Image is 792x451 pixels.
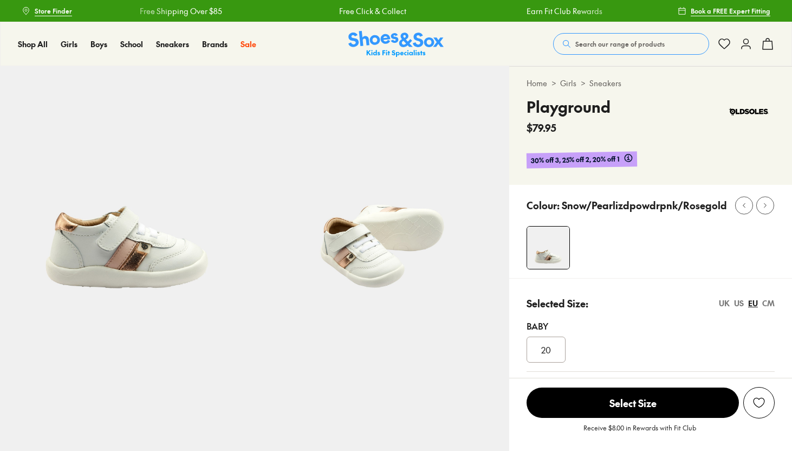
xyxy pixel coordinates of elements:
p: Selected Size: [527,296,588,311]
a: Girls [560,78,576,89]
a: Sale [241,38,256,50]
span: 20 [541,343,551,356]
div: CM [762,298,775,309]
button: Search our range of products [553,33,709,55]
button: Add to Wishlist [743,387,775,418]
img: SNS_Logo_Responsive.svg [348,31,444,57]
div: UK [719,298,730,309]
a: Sneakers [156,38,189,50]
span: $79.95 [527,120,556,135]
a: Brands [202,38,228,50]
h4: Playground [527,95,611,118]
span: 30% off 3, 25% off 2, 20% off 1 [531,153,620,166]
a: Girls [61,38,77,50]
a: Home [527,78,547,89]
a: Free Shipping Over $85 [140,5,222,17]
a: Boys [90,38,107,50]
img: 5-557426_1 [255,66,509,321]
a: Sneakers [589,78,621,89]
a: Store Finder [22,1,72,21]
span: Boys [90,38,107,49]
img: Vendor logo [723,95,775,128]
span: Book a FREE Expert Fitting [691,6,770,16]
img: 4-557425_1 [527,227,569,269]
a: Earn Fit Club Rewards [527,5,602,17]
span: Sneakers [156,38,189,49]
div: EU [748,298,758,309]
a: Shop All [18,38,48,50]
a: School [120,38,143,50]
p: Colour: [527,198,560,212]
span: School [120,38,143,49]
a: Free Click & Collect [339,5,406,17]
span: Brands [202,38,228,49]
div: US [734,298,744,309]
span: Search our range of products [575,39,665,49]
span: Sale [241,38,256,49]
p: Snow/Pearlizdpowdrpnk/Rosegold [562,198,727,212]
p: Receive $8.00 in Rewards with Fit Club [583,423,696,442]
div: > > [527,78,775,89]
span: Girls [61,38,77,49]
button: Select Size [527,387,739,418]
span: Shop All [18,38,48,49]
div: Baby [527,319,775,332]
a: Book a FREE Expert Fitting [678,1,770,21]
span: Store Finder [35,6,72,16]
a: Shoes & Sox [348,31,444,57]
